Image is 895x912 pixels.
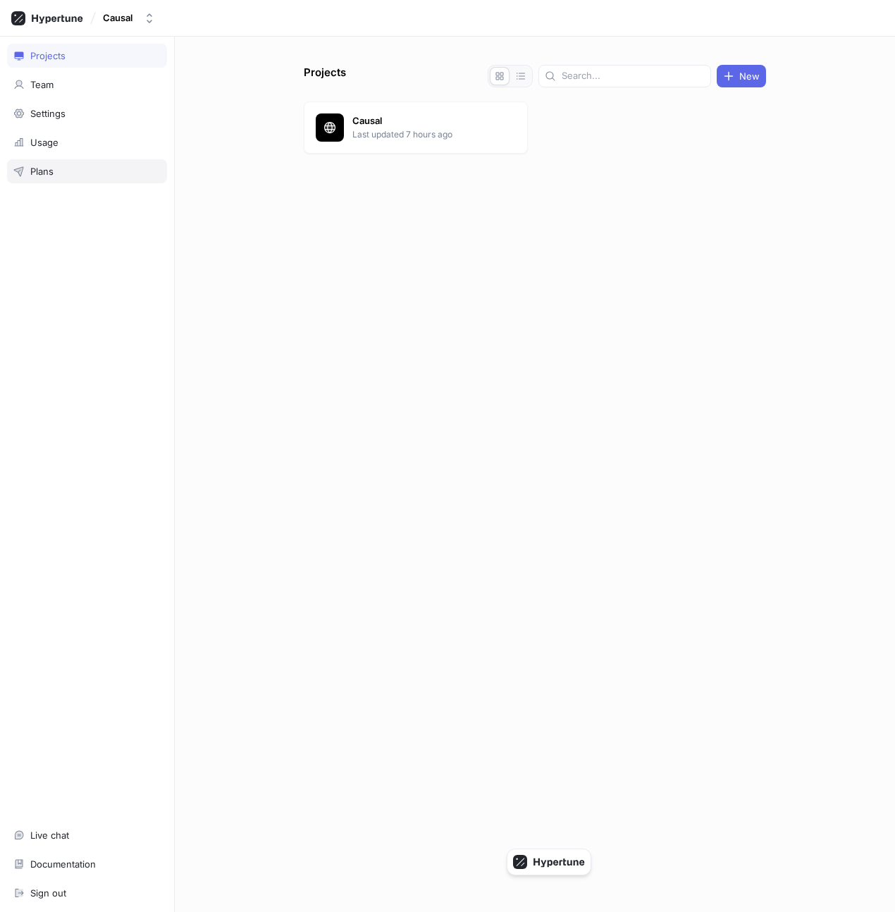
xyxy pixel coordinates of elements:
[7,101,167,125] a: Settings
[30,166,54,177] div: Plans
[30,108,66,119] div: Settings
[30,79,54,90] div: Team
[30,858,96,870] div: Documentation
[97,6,161,30] button: Causal
[7,159,167,183] a: Plans
[717,65,766,87] button: New
[7,130,167,154] a: Usage
[562,69,705,83] input: Search...
[7,44,167,68] a: Projects
[7,73,167,97] a: Team
[7,852,167,876] a: Documentation
[352,114,486,128] p: Causal
[352,128,486,141] p: Last updated 7 hours ago
[739,72,760,80] span: New
[30,50,66,61] div: Projects
[30,887,66,899] div: Sign out
[30,137,58,148] div: Usage
[30,830,69,841] div: Live chat
[304,65,346,87] p: Projects
[103,12,132,24] div: Causal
